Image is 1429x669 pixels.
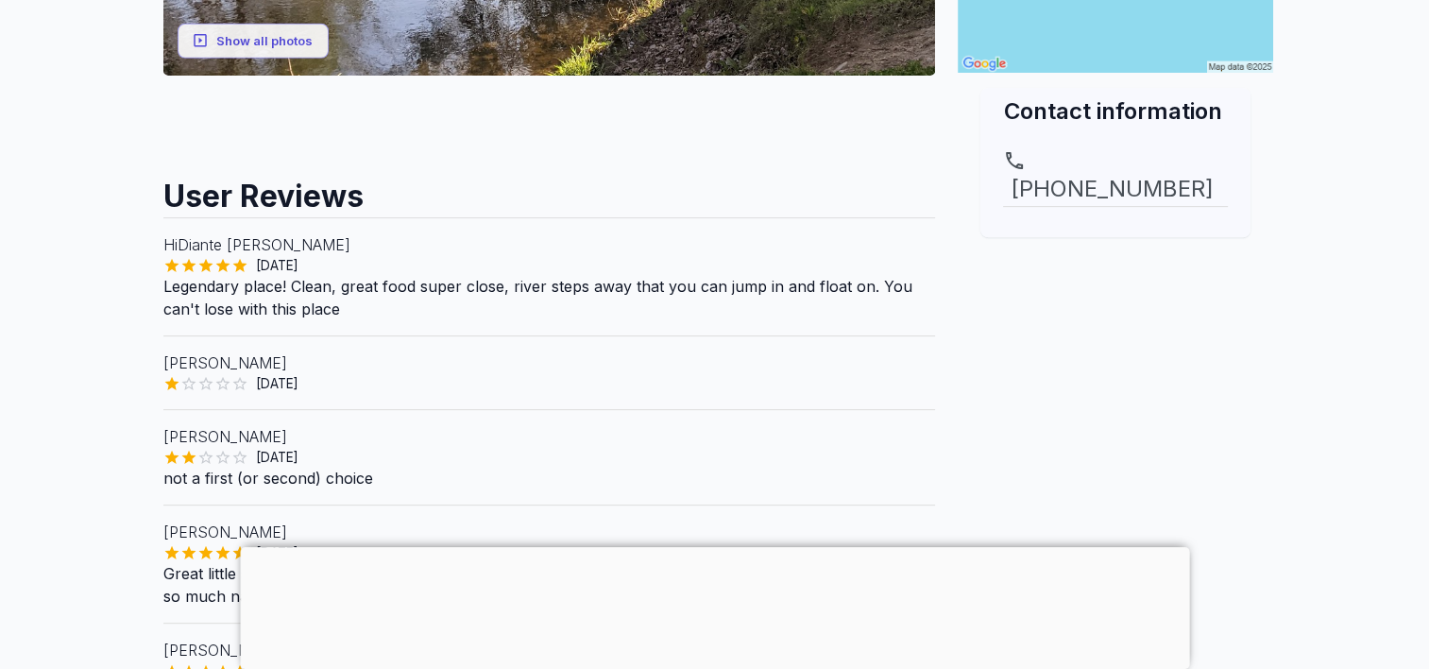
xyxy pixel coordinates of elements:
[178,24,329,59] button: Show all photos
[248,256,306,275] span: [DATE]
[163,425,936,448] p: [PERSON_NAME]
[958,237,1273,473] iframe: Advertisement
[248,543,306,562] span: [DATE]
[163,562,936,608] p: Great little spot while on fishing trips, quiet scene, perfect fishing river access, bring bug sp...
[163,76,936,161] iframe: Advertisement
[163,161,936,217] h2: User Reviews
[163,352,936,374] p: [PERSON_NAME]
[163,275,936,320] p: Legendary place! Clean, great food super close, river steps away that you can jump in and float o...
[248,448,306,467] span: [DATE]
[163,639,936,661] p: [PERSON_NAME]
[163,521,936,543] p: [PERSON_NAME]
[1003,149,1228,206] a: [PHONE_NUMBER]
[163,233,936,256] p: HiDiante [PERSON_NAME]
[240,547,1189,664] iframe: Advertisement
[248,374,306,393] span: [DATE]
[1003,95,1228,127] h2: Contact information
[163,467,936,489] p: not a first (or second) choice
